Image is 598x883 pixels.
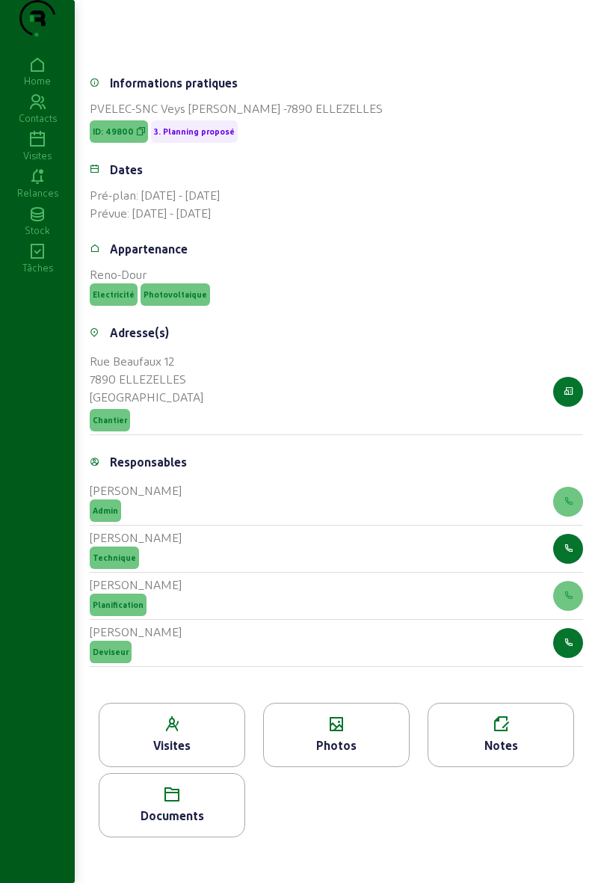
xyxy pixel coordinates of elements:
span: Technique [93,553,136,563]
div: PVELEC-SNC Veys [PERSON_NAME] -7890 ELLEZELLES [90,99,583,117]
cam-list-title: [PERSON_NAME] [90,624,182,639]
div: [GEOGRAPHIC_DATA] [90,388,203,406]
div: Dates [110,161,143,179]
cam-list-title: [PERSON_NAME] [90,530,182,544]
div: Rue Beaufaux 12 [90,352,203,370]
div: Notes [428,736,573,754]
div: Reno-Dour [90,265,583,283]
div: Informations pratiques [110,74,238,92]
span: Chantier [93,415,127,425]
span: Planification [93,600,144,610]
span: Deviseur [93,647,129,657]
cam-list-title: [PERSON_NAME] [90,577,182,591]
div: Visites [99,736,244,754]
span: Photovoltaique [144,289,207,300]
div: Appartenance [110,240,188,258]
div: 7890 ELLEZELLES [90,370,203,388]
div: Adresse(s) [110,324,169,342]
span: Admin [93,505,118,516]
div: Responsables [110,453,187,471]
div: Pré-plan: [DATE] - [DATE] [90,186,583,204]
span: Electricité [93,289,135,300]
span: ID: 49800 [93,126,134,137]
div: Documents [99,807,244,825]
div: Photos [264,736,409,754]
cam-list-title: [PERSON_NAME] [90,483,182,497]
span: 3. Planning proposé [154,126,235,137]
div: Prévue: [DATE] - [DATE] [90,204,583,222]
